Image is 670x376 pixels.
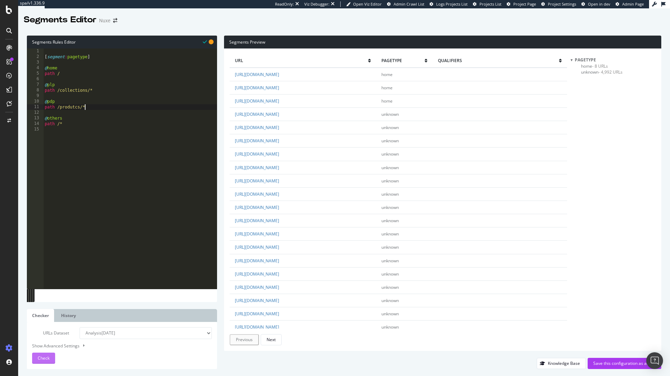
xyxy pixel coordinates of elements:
div: 15 [27,127,44,132]
div: 8 [27,88,44,93]
span: unknown [381,191,399,197]
span: Open Viz Editor [353,1,382,7]
span: Click to filter pagetype on unknown [581,69,623,75]
a: [URL][DOMAIN_NAME] [235,178,279,184]
a: [URL][DOMAIN_NAME] [235,244,279,250]
span: pagetype [575,57,596,63]
a: [URL][DOMAIN_NAME] [235,231,279,237]
div: Open Intercom Messenger [646,352,663,369]
span: Admin Crawl List [394,1,424,7]
a: [URL][DOMAIN_NAME] [235,204,279,210]
label: URLs Dataset [27,327,74,339]
span: home [381,85,393,91]
button: Next [261,334,282,345]
span: unknown [381,125,399,130]
a: [URL][DOMAIN_NAME] [235,271,279,277]
span: unknown [381,165,399,171]
span: unknown [381,244,399,250]
div: 1 [27,48,44,54]
a: Project Settings [541,1,576,7]
a: [URL][DOMAIN_NAME] [235,165,279,171]
div: Next [267,337,276,343]
a: Admin Page [616,1,644,7]
div: Nuxe [99,17,110,24]
div: 7 [27,82,44,88]
a: Logs Projects List [430,1,468,7]
span: Open in dev [588,1,610,7]
div: Viz Debugger: [304,1,329,7]
a: [URL][DOMAIN_NAME] [235,284,279,290]
span: unknown [381,258,399,264]
span: Check [38,355,50,361]
div: 5 [27,71,44,76]
div: arrow-right-arrow-left [113,18,117,23]
span: unknown [381,311,399,317]
div: 10 [27,99,44,104]
span: unknown [381,204,399,210]
a: [URL][DOMAIN_NAME] [235,125,279,130]
span: qualifiers [438,58,559,63]
button: Check [32,353,55,364]
span: unknown [381,218,399,224]
span: unknown [381,111,399,117]
div: 3 [27,60,44,65]
span: Logs Projects List [436,1,468,7]
span: unknown [381,271,399,277]
span: Projects List [479,1,501,7]
a: [URL][DOMAIN_NAME] [235,324,279,330]
span: home [381,98,393,104]
span: unknown [381,178,399,184]
a: [URL][DOMAIN_NAME] [235,138,279,144]
div: 4 [27,65,44,71]
span: Project Settings [548,1,576,7]
div: Segments Rules Editor [27,36,217,48]
span: pagetype [381,58,425,63]
a: [URL][DOMAIN_NAME] [235,111,279,117]
span: Click to filter pagetype on home [581,63,608,69]
a: Checker [27,309,54,322]
div: Segments Editor [24,14,96,26]
span: unknown [381,298,399,303]
div: 13 [27,115,44,121]
div: 14 [27,121,44,127]
span: - 8 URLs [592,63,608,69]
span: Admin Page [622,1,644,7]
a: [URL][DOMAIN_NAME] [235,151,279,157]
a: [URL][DOMAIN_NAME] [235,191,279,197]
a: [URL][DOMAIN_NAME] [235,258,279,264]
div: 6 [27,76,44,82]
span: unknown [381,231,399,237]
span: unknown [381,324,399,330]
span: url [235,58,368,63]
span: home [381,72,393,77]
a: [URL][DOMAIN_NAME] [235,85,279,91]
span: unknown [381,284,399,290]
a: [URL][DOMAIN_NAME] [235,72,279,77]
div: 2 [27,54,44,60]
div: Knowledge Base [548,360,580,366]
span: unknown [381,138,399,144]
a: [URL][DOMAIN_NAME] [235,98,279,104]
div: ReadOnly: [275,1,294,7]
button: Save this configuration as active [588,358,661,369]
div: 9 [27,93,44,99]
span: Project Page [513,1,536,7]
span: - 4,992 URLs [598,69,623,75]
div: Segments Preview [224,36,661,48]
span: unknown [381,151,399,157]
a: [URL][DOMAIN_NAME] [235,311,279,317]
a: Knowledge Base [537,360,586,366]
a: [URL][DOMAIN_NAME] [235,218,279,224]
div: Previous [236,337,253,343]
button: Knowledge Base [537,358,586,369]
div: Show Advanced Settings [27,343,207,349]
a: [URL][DOMAIN_NAME] [235,298,279,303]
span: Syntax is valid [203,38,207,45]
a: Open in dev [581,1,610,7]
a: Projects List [473,1,501,7]
a: Admin Crawl List [387,1,424,7]
div: 12 [27,110,44,115]
a: Open Viz Editor [346,1,382,7]
button: Previous [230,334,259,345]
div: Save this configuration as active [593,360,656,366]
